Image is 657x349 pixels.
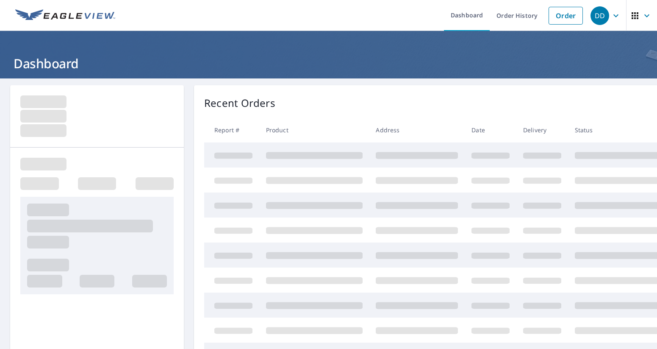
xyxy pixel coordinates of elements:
[516,117,568,142] th: Delivery
[590,6,609,25] div: DD
[15,9,115,22] img: EV Logo
[204,95,275,111] p: Recent Orders
[204,117,259,142] th: Report #
[259,117,369,142] th: Product
[549,7,583,25] a: Order
[369,117,465,142] th: Address
[465,117,516,142] th: Date
[10,55,647,72] h1: Dashboard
